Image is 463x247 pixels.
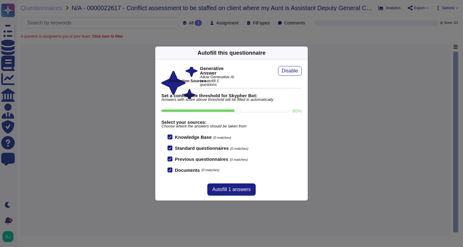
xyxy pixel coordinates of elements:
[161,93,302,98] b: Set a confidence threshold for Skypher Bot:
[201,168,220,172] span: (0 matches)
[292,109,302,113] label: 80 %
[282,68,298,73] span: Disable
[230,158,248,161] span: (0 matches)
[161,120,302,124] b: Select your sources:
[161,98,302,102] span: Answers with score above threshold will be filled in automatically
[230,147,248,150] span: (0 matches)
[278,66,302,76] button: Disable
[175,146,229,151] b: Standard questionnaires
[198,49,265,57] div: Autofill this questionnaire
[161,124,302,128] span: Choose where the answers should be taken from
[200,66,236,75] b: Generative Answer
[175,168,200,172] b: Documents
[207,183,255,196] button: Autofill 1 answers
[212,187,250,192] span: Autofill 1 answers
[213,136,231,139] span: (0 matches)
[175,135,212,140] b: Knowledge Base
[169,79,208,83] b: Generation Sources :
[200,75,236,87] span: Allow Generative AI to autofill 1 questions
[175,157,228,162] b: Previous questionnaires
